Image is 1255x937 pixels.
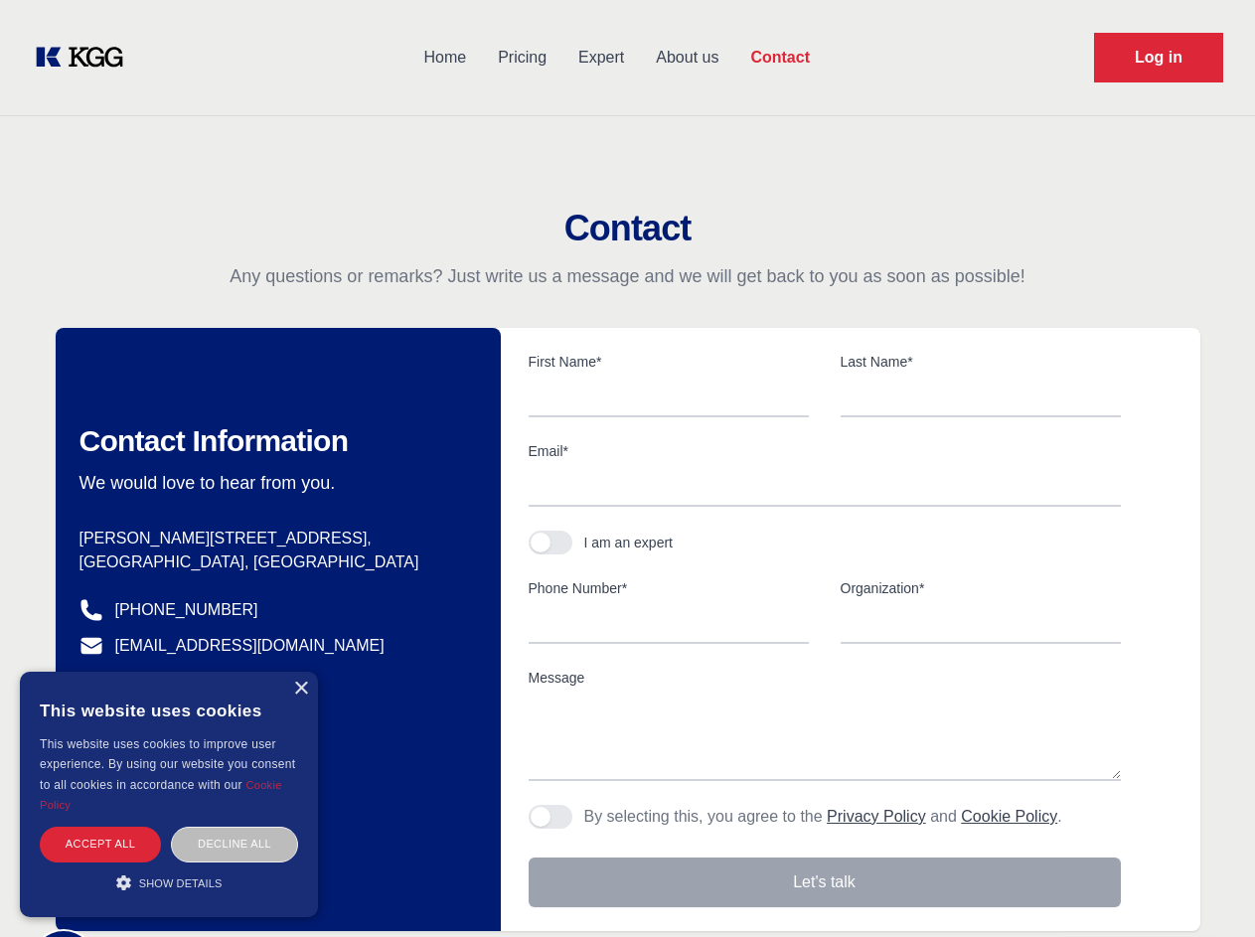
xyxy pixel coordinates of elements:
div: Close [293,682,308,697]
a: Contact [734,32,826,83]
a: KOL Knowledge Platform: Talk to Key External Experts (KEE) [32,42,139,74]
label: Organization* [841,578,1121,598]
p: We would love to hear from you. [79,471,469,495]
button: Let's talk [529,858,1121,907]
p: [PERSON_NAME][STREET_ADDRESS], [79,527,469,550]
label: First Name* [529,352,809,372]
a: [PHONE_NUMBER] [115,598,258,622]
a: About us [640,32,734,83]
p: Any questions or remarks? Just write us a message and we will get back to you as soon as possible! [24,264,1231,288]
a: Privacy Policy [827,808,926,825]
h2: Contact Information [79,423,469,459]
p: [GEOGRAPHIC_DATA], [GEOGRAPHIC_DATA] [79,550,469,574]
a: Expert [562,32,640,83]
div: This website uses cookies [40,687,298,734]
iframe: Chat Widget [1156,842,1255,937]
h2: Contact [24,209,1231,248]
a: Cookie Policy [40,779,282,811]
span: This website uses cookies to improve user experience. By using our website you consent to all coo... [40,737,295,792]
label: Phone Number* [529,578,809,598]
a: Home [407,32,482,83]
div: Accept all [40,827,161,861]
p: By selecting this, you agree to the and . [584,805,1062,829]
a: Cookie Policy [961,808,1057,825]
a: @knowledgegategroup [79,670,277,694]
a: [EMAIL_ADDRESS][DOMAIN_NAME] [115,634,385,658]
a: Request Demo [1094,33,1223,82]
label: Email* [529,441,1121,461]
div: I am an expert [584,533,674,552]
div: Decline all [171,827,298,861]
a: Pricing [482,32,562,83]
div: Show details [40,872,298,892]
label: Last Name* [841,352,1121,372]
label: Message [529,668,1121,688]
span: Show details [139,877,223,889]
